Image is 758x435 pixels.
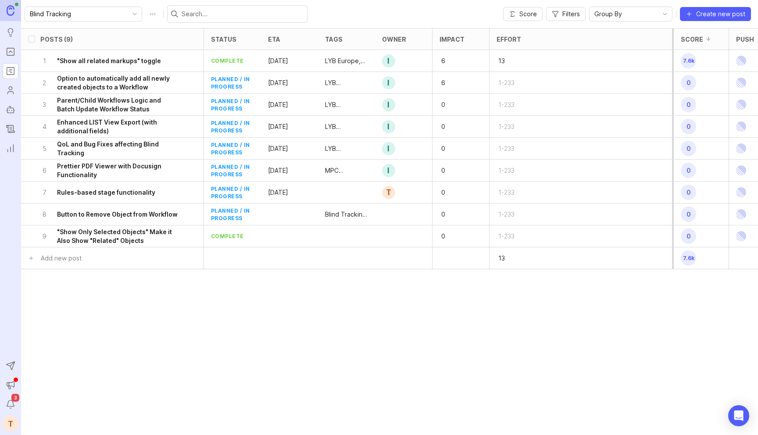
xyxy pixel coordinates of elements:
img: Linear Logo [736,138,746,159]
div: LYB Europe [325,144,368,153]
div: planned / in progress [211,75,254,90]
p: [DATE] [268,144,288,153]
span: 0 [681,163,696,178]
p: LYB [GEOGRAPHIC_DATA] [325,100,368,109]
div: Impact [440,36,465,43]
input: Search... [182,9,304,19]
p: 13 [497,252,524,264]
button: T [3,416,18,431]
a: Autopilot [3,102,18,118]
p: [DATE] [268,166,288,175]
span: Create new post [696,10,745,18]
div: complete [211,57,244,64]
div: Push [736,36,754,43]
div: complete [211,232,244,240]
span: 7.6k [681,53,696,68]
button: Score [503,7,543,21]
img: Linear Logo [736,182,746,203]
p: 0 [440,164,467,177]
span: 0 [681,207,696,222]
button: 3Parent/Child Workflows Logic and Batch Update Workflow Status [40,94,179,115]
div: Effort [497,36,521,43]
p: Blind Tracking, Workflows, Package Builder [325,210,368,219]
p: LYB [GEOGRAPHIC_DATA] [325,122,368,131]
p: 1 [40,57,48,65]
img: Linear Logo [736,203,746,225]
span: 0 [681,141,696,156]
button: 8Button to Remove Object from Workflow [40,203,179,225]
span: Score [519,10,537,18]
img: Linear Logo [736,72,746,93]
input: Blind Tracking [30,9,127,19]
div: eta [268,36,280,43]
p: LYB [GEOGRAPHIC_DATA] [325,78,368,87]
button: Roadmap options [146,7,160,21]
p: 0 [440,230,467,242]
div: planned / in progress [211,207,254,222]
div: planned / in progress [211,97,254,112]
p: 1-233 [497,121,524,133]
p: 1-233 [497,164,524,177]
p: LYB [GEOGRAPHIC_DATA] [325,144,368,153]
p: 6 [440,55,467,67]
div: I [382,120,395,133]
h6: Rules-based stage functionality [57,188,155,197]
img: Linear Logo [736,225,746,247]
button: 5QoL and Bug Fixes affecting Blind Tracking [40,138,179,159]
div: LYB Europe [325,122,368,131]
div: planned / in progress [211,141,254,156]
img: Linear Logo [736,116,746,137]
p: [DATE] [268,57,288,65]
div: I [382,164,395,177]
button: 2Option to automatically add all newly created objects to a Workflow [40,72,179,93]
div: Posts (9) [40,36,73,43]
p: 2 [40,78,48,87]
div: MPC Martinez [325,166,368,175]
button: 6Prettier PDF Viewer with Docusign Functionality [40,160,179,181]
svg: toggle icon [128,11,142,18]
a: Users [3,82,18,98]
p: 1-233 [497,143,524,155]
div: Add new post [41,253,82,263]
p: [DATE] [268,78,288,87]
span: Group By [594,9,622,19]
p: 4 [40,122,48,131]
img: Linear Logo [736,160,746,181]
p: MPC [PERSON_NAME] [325,166,368,175]
button: Notifications [3,396,18,412]
span: Filters [562,10,580,18]
p: 0 [440,99,467,111]
div: owner [382,36,406,43]
svg: toggle icon [658,11,672,18]
h6: Prettier PDF Viewer with Docusign Functionality [57,162,179,179]
p: 13 [497,55,524,67]
h6: "Show Only Selected Objects" Make it Also Show "Related" Objects [57,228,179,245]
p: 1-233 [497,77,524,89]
div: T [382,186,395,199]
p: 0 [440,143,467,155]
span: 0 [681,185,696,200]
div: tags [325,36,343,43]
div: Open Intercom Messenger [728,405,749,426]
div: planned / in progress [211,185,254,200]
img: Linear Logo [736,94,746,115]
p: 6 [440,77,467,89]
h6: "Show all related markups" toggle [57,57,161,65]
div: planned / in progress [211,163,254,178]
span: 3 [11,394,19,402]
button: Filters [546,7,586,21]
p: 3 [40,100,48,109]
p: 7 [40,188,48,197]
div: LYB Europe, INEOS O&P NA, Dow Hydrocarbon TA [325,57,368,65]
span: 7.6k [681,250,696,266]
div: I [382,98,395,111]
div: planned / in progress [211,119,254,134]
p: [DATE] [268,100,288,109]
button: Announcements [3,377,18,393]
p: 1-233 [497,230,524,242]
p: [DATE] [268,122,288,131]
p: 0 [440,208,467,221]
a: Changelog [3,121,18,137]
a: Portal [3,44,18,60]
